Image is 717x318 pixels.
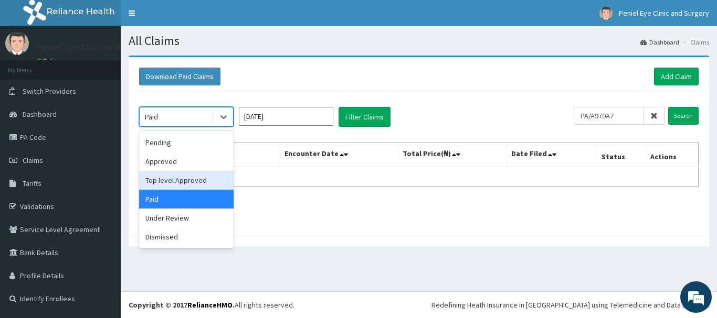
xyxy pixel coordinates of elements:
[619,8,709,18] span: Peniel Eye Clinic and Surgery
[339,107,391,127] button: Filter Claims
[139,227,234,246] div: Dismissed
[646,143,698,167] th: Actions
[37,57,62,64] a: Online
[640,38,679,47] a: Dashboard
[507,143,597,167] th: Date Filed
[37,42,154,52] p: Peniel Eye Clinic and Surgery
[668,107,699,125] input: Search
[129,300,235,310] strong: Copyright © 2017 .
[599,7,613,20] img: User Image
[654,68,699,85] a: Add Claim
[129,34,709,48] h1: All Claims
[574,107,644,125] input: Search by HMO ID
[239,107,333,126] input: Select Month and Year
[139,209,234,227] div: Under Review
[55,59,176,72] div: Chat with us now
[5,209,200,246] textarea: Type your message and hit 'Enter'
[139,133,234,152] div: Pending
[597,143,646,167] th: Status
[139,171,234,190] div: Top level Approved
[139,190,234,209] div: Paid
[23,109,57,119] span: Dashboard
[280,143,398,167] th: Encounter Date
[23,179,41,188] span: Tariffs
[172,5,197,30] div: Minimize live chat window
[187,300,233,310] a: RelianceHMO
[398,143,507,167] th: Total Price(₦)
[431,300,709,310] div: Redefining Heath Insurance in [GEOGRAPHIC_DATA] using Telemedicine and Data Science!
[139,152,234,171] div: Approved
[145,112,158,122] div: Paid
[19,52,43,79] img: d_794563401_company_1708531726252_794563401
[121,291,717,318] footer: All rights reserved.
[23,86,76,96] span: Switch Providers
[139,68,220,85] button: Download Paid Claims
[61,93,145,199] span: We're online!
[5,31,29,55] img: User Image
[23,156,43,165] span: Claims
[680,38,709,47] li: Claims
